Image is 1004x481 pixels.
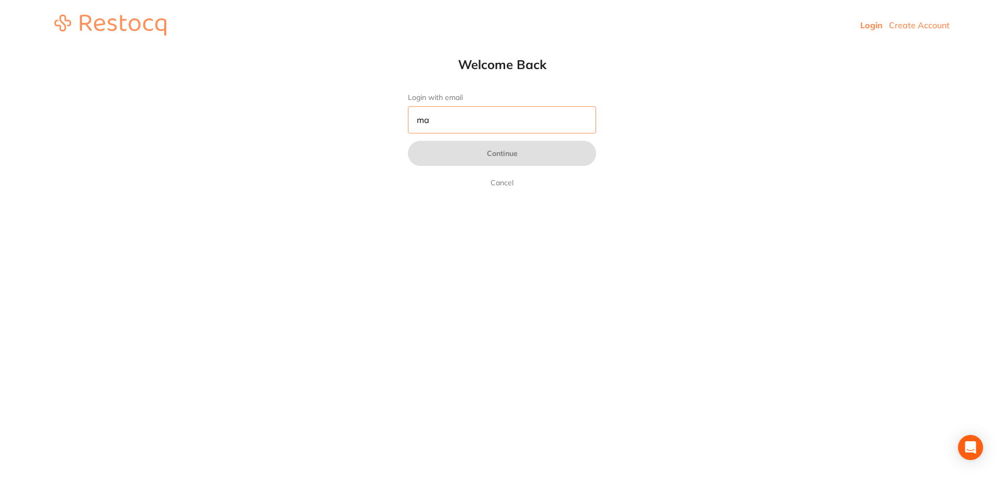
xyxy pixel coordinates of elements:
[408,93,596,102] label: Login with email
[488,176,516,189] a: Cancel
[860,20,883,30] a: Login
[54,15,166,36] img: restocq_logo.svg
[889,20,950,30] a: Create Account
[958,435,983,460] div: Open Intercom Messenger
[387,57,617,72] h1: Welcome Back
[408,141,596,166] button: Continue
